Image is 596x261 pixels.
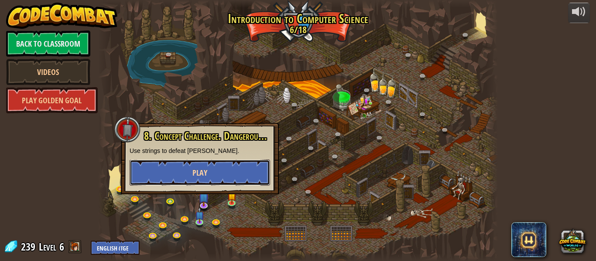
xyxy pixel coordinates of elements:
[39,240,56,254] span: Level
[227,188,236,203] img: level-banner-started.png
[6,3,118,29] img: CodeCombat - Learn how to code by playing a game
[130,159,270,186] button: Play
[6,31,90,57] a: Back to Classroom
[59,240,64,254] span: 6
[568,3,590,23] button: Adjust volume
[199,188,209,206] img: level-banner-unstarted-subscriber.png
[195,207,204,223] img: level-banner-unstarted-subscriber.png
[192,167,207,178] span: Play
[21,240,38,254] span: 239
[144,129,281,143] span: 8. Concept Challenge. Dangerous Steps
[6,59,90,85] a: Videos
[6,87,98,113] a: Play Golden Goal
[130,146,270,155] p: Use strings to defeat [PERSON_NAME].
